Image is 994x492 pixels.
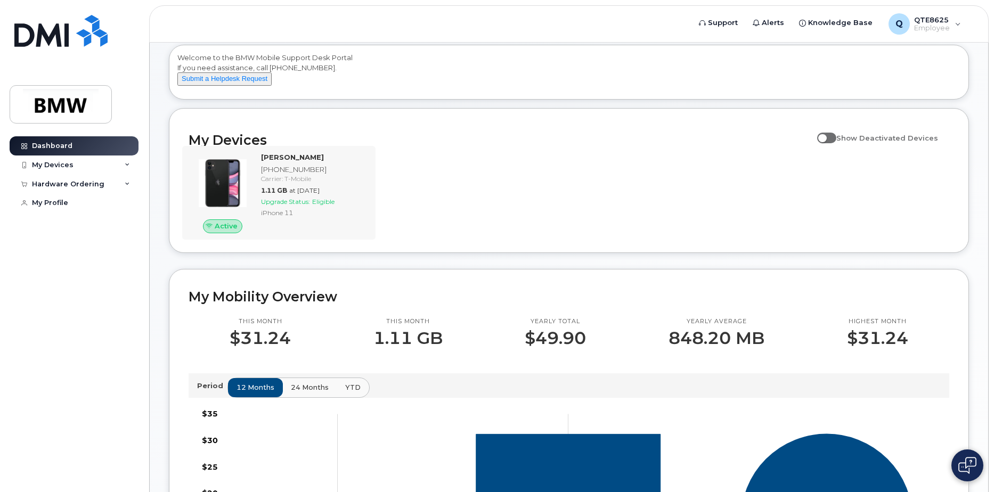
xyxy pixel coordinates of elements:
a: Submit a Helpdesk Request [177,74,272,83]
span: Upgrade Status: [261,198,310,206]
span: Knowledge Base [808,18,873,28]
span: Active [215,221,238,231]
span: Employee [914,24,950,32]
p: This month [373,317,443,326]
span: YTD [345,382,361,392]
img: Open chat [958,457,976,474]
a: Active[PERSON_NAME][PHONE_NUMBER]Carrier: T-Mobile1.11 GBat [DATE]Upgrade Status:EligibleiPhone 11 [189,152,369,233]
p: Yearly average [669,317,764,326]
div: [PHONE_NUMBER] [261,165,365,175]
span: Show Deactivated Devices [836,134,938,142]
p: Yearly total [525,317,586,326]
img: iPhone_11.jpg [197,158,248,209]
tspan: $25 [202,462,218,472]
tspan: $30 [202,436,218,445]
span: Support [708,18,738,28]
span: 1.11 GB [261,186,287,194]
p: Period [197,381,227,391]
a: Knowledge Base [792,12,880,34]
p: $31.24 [230,329,291,348]
p: This month [230,317,291,326]
div: iPhone 11 [261,208,365,217]
input: Show Deactivated Devices [817,128,826,136]
p: 1.11 GB [373,329,443,348]
span: Q [895,18,903,30]
h2: My Mobility Overview [189,289,949,305]
a: Alerts [745,12,792,34]
span: Eligible [312,198,335,206]
a: Support [691,12,745,34]
h2: My Devices [189,132,812,148]
div: Carrier: T-Mobile [261,174,365,183]
p: 848.20 MB [669,329,764,348]
div: QTE8625 [881,13,968,35]
span: QTE8625 [914,15,950,24]
p: $49.90 [525,329,586,348]
tspan: $35 [202,409,218,419]
p: Highest month [847,317,908,326]
span: at [DATE] [289,186,320,194]
p: $31.24 [847,329,908,348]
div: Welcome to the BMW Mobile Support Desk Portal If you need assistance, call [PHONE_NUMBER]. [177,53,960,95]
strong: [PERSON_NAME] [261,153,324,161]
span: 24 months [291,382,329,392]
span: Alerts [762,18,784,28]
button: Submit a Helpdesk Request [177,72,272,86]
